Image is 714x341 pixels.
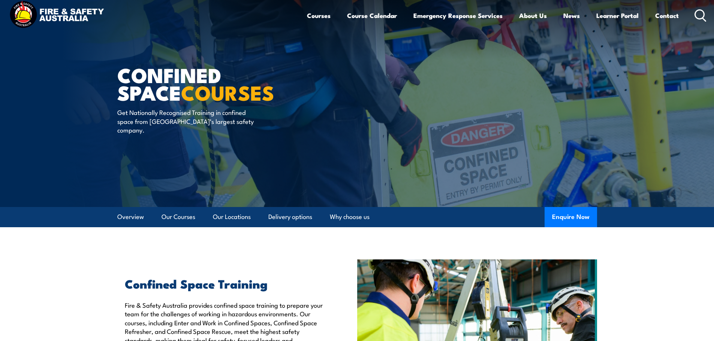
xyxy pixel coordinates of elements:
a: News [563,6,580,25]
a: About Us [519,6,547,25]
a: Delivery options [268,207,312,227]
h1: Confined Space [117,66,302,101]
a: Our Locations [213,207,251,227]
a: Courses [307,6,331,25]
button: Enquire Now [545,207,597,227]
a: Emergency Response Services [413,6,503,25]
a: Why choose us [330,207,370,227]
a: Course Calendar [347,6,397,25]
strong: COURSES [181,76,274,107]
h2: Confined Space Training [125,278,323,289]
p: Get Nationally Recognised Training in confined space from [GEOGRAPHIC_DATA]’s largest safety comp... [117,108,254,134]
a: Our Courses [162,207,195,227]
a: Contact [655,6,679,25]
a: Overview [117,207,144,227]
a: Learner Portal [596,6,639,25]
